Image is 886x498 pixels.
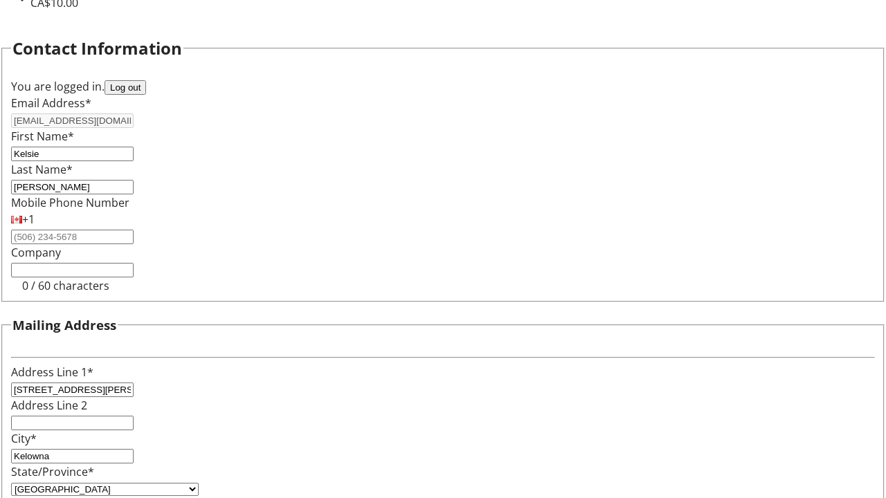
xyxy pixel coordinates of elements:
label: First Name* [11,129,74,144]
h3: Mailing Address [12,315,116,335]
input: Address [11,382,134,397]
button: Log out [105,80,146,95]
label: State/Province* [11,464,94,479]
label: Last Name* [11,162,73,177]
label: Company [11,245,61,260]
label: Mobile Phone Number [11,195,129,210]
label: Email Address* [11,95,91,111]
label: City* [11,431,37,446]
input: (506) 234-5678 [11,230,134,244]
label: Address Line 2 [11,398,87,413]
tr-character-limit: 0 / 60 characters [22,278,109,293]
div: You are logged in. [11,78,875,95]
label: Address Line 1* [11,365,93,380]
input: City [11,449,134,463]
h2: Contact Information [12,36,182,61]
